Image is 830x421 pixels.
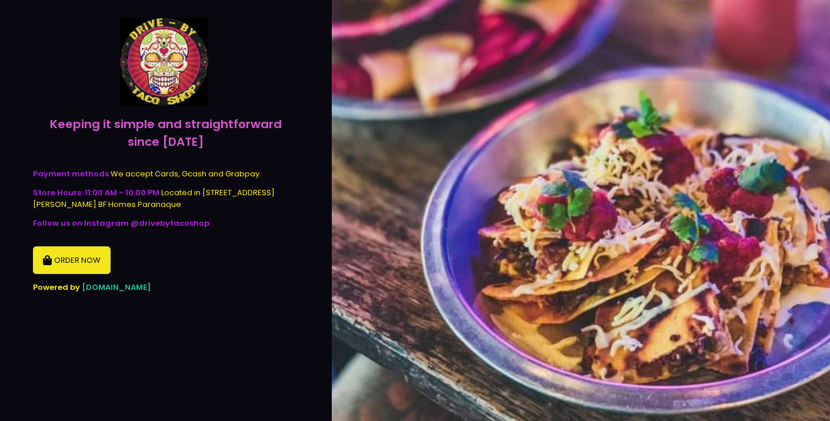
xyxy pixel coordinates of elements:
div: Located in [STREET_ADDRESS][PERSON_NAME] BF Homes Paranaque [33,187,299,210]
b: Store Hours: 11:00 AM - 10:00 PM [33,187,159,198]
a: [DOMAIN_NAME] [82,282,151,293]
img: Drive - By Taco Shop [120,18,208,106]
div: Powered by [33,282,299,293]
div: Keeping it simple and straightforward since [DATE] [33,106,299,161]
button: ORDER NOW [33,246,111,275]
div: We accept Cards, Gcash and Grabpay. [33,168,299,180]
b: Follow us on Instagram @drivebytacoshop [33,218,209,229]
b: Payment methods [33,168,109,179]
